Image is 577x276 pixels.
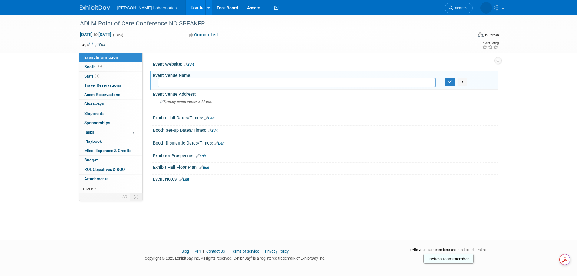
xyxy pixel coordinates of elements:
[482,42,499,45] div: Event Rating
[231,249,259,254] a: Terms of Service
[83,186,93,191] span: more
[79,137,142,146] a: Playbook
[80,5,110,11] img: ExhibitDay
[79,72,142,81] a: Staff1
[485,33,499,37] div: In-Person
[84,101,104,106] span: Giveaways
[79,118,142,128] a: Sponsorships
[199,165,209,170] a: Edit
[153,71,498,78] div: Event Venue Name:
[79,146,142,155] a: Misc. Expenses & Credits
[153,175,498,182] div: Event Notes:
[153,90,498,97] div: Event Venue Address:
[93,32,98,37] span: to
[458,78,467,86] button: X
[84,55,118,60] span: Event Information
[95,74,99,78] span: 1
[84,92,120,97] span: Asset Reservations
[206,249,225,254] a: Contact Us
[208,128,218,133] a: Edit
[79,128,142,137] a: Tasks
[196,154,206,158] a: Edit
[79,90,142,99] a: Asset Reservations
[204,116,214,120] a: Edit
[226,249,230,254] span: |
[464,3,492,10] img: Tisha Davis
[120,193,130,201] td: Personalize Event Tab Strip
[265,249,289,254] a: Privacy Policy
[179,177,189,181] a: Edit
[160,99,212,104] span: Specify event venue address
[190,249,194,254] span: |
[251,255,253,259] sup: ®
[260,249,264,254] span: |
[80,254,391,261] div: Copyright © 2025 ExhibitDay, Inc. All rights reserved. ExhibitDay is a registered trademark of Ex...
[79,109,142,118] a: Shipments
[95,43,105,47] a: Edit
[79,81,142,90] a: Travel Reservations
[79,165,142,174] a: ROI, Objectives & ROO
[78,18,463,29] div: ADLM Point of Care Conference NO SPEAKER
[79,62,142,71] a: Booth
[214,141,224,145] a: Edit
[79,100,142,109] a: Giveaways
[80,42,105,48] td: Tags
[84,111,104,116] span: Shipments
[84,83,121,88] span: Travel Reservations
[112,33,123,37] span: (1 day)
[84,167,125,172] span: ROI, Objectives & ROO
[130,193,142,201] td: Toggle Event Tabs
[153,60,498,68] div: Event Website:
[201,249,205,254] span: |
[195,249,201,254] a: API
[79,175,142,184] a: Attachments
[478,32,484,37] img: Format-Inperson.png
[428,3,456,13] a: Search
[153,163,498,171] div: Exhibit Hall Floor Plan:
[437,32,499,41] div: Event Format
[187,32,223,38] button: Committed
[79,156,142,165] a: Budget
[117,5,177,10] span: [PERSON_NAME] Laboratories
[84,120,110,125] span: Sponsorships
[400,247,498,256] div: Invite your team members and start collaborating:
[153,151,498,159] div: Exhibitor Prospectus:
[184,62,194,67] a: Edit
[97,64,103,69] span: Booth not reserved yet
[84,139,102,144] span: Playbook
[84,148,131,153] span: Misc. Expenses & Credits
[84,130,94,135] span: Tasks
[181,249,189,254] a: Blog
[423,254,474,264] a: Invite a team member
[84,74,99,78] span: Staff
[84,64,103,69] span: Booth
[80,32,111,37] span: [DATE] [DATE]
[79,53,142,62] a: Event Information
[79,184,142,193] a: more
[84,158,98,162] span: Budget
[84,176,108,181] span: Attachments
[153,113,498,121] div: Exhibit Hall Dates/Times:
[153,126,498,134] div: Booth Set-up Dates/Times:
[153,138,498,146] div: Booth Dismantle Dates/Times:
[436,6,450,10] span: Search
